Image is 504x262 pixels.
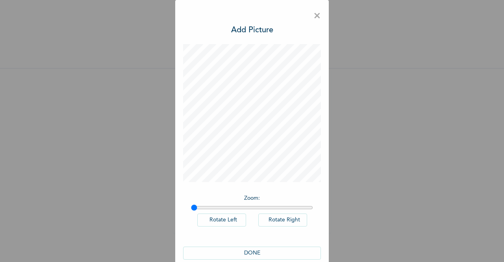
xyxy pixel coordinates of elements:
[258,214,307,227] button: Rotate Right
[191,194,313,203] p: Zoom :
[313,8,321,24] span: ×
[183,247,321,260] button: DONE
[231,24,273,36] h3: Add Picture
[197,214,246,227] button: Rotate Left
[181,145,323,177] span: Please add a recent Passport Photograph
